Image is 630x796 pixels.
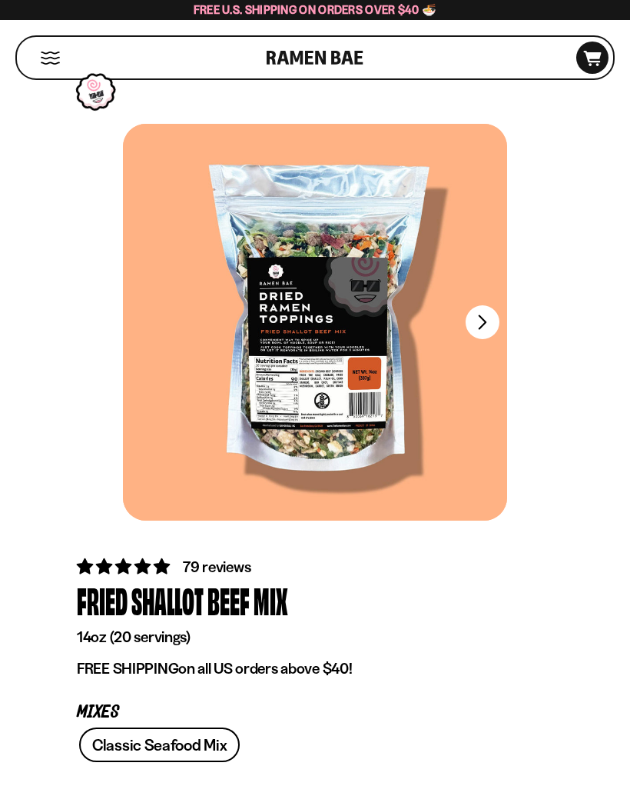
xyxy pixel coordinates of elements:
button: Mobile Menu Trigger [40,52,61,65]
div: Beef [207,578,250,624]
p: 14oz (20 servings) [77,628,553,647]
span: 79 reviews [183,558,250,576]
div: Shallot [131,578,204,624]
p: Mixes [77,705,553,720]
div: Mix [254,578,288,624]
span: 4.82 stars [77,557,173,576]
span: Free U.S. Shipping on Orders over $40 🍜 [194,2,437,17]
div: Fried [77,578,128,624]
a: Classic Seafood Mix [79,728,240,762]
button: Next [466,305,499,339]
strong: FREE SHIPPING [77,659,178,678]
p: on all US orders above $40! [77,659,553,678]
